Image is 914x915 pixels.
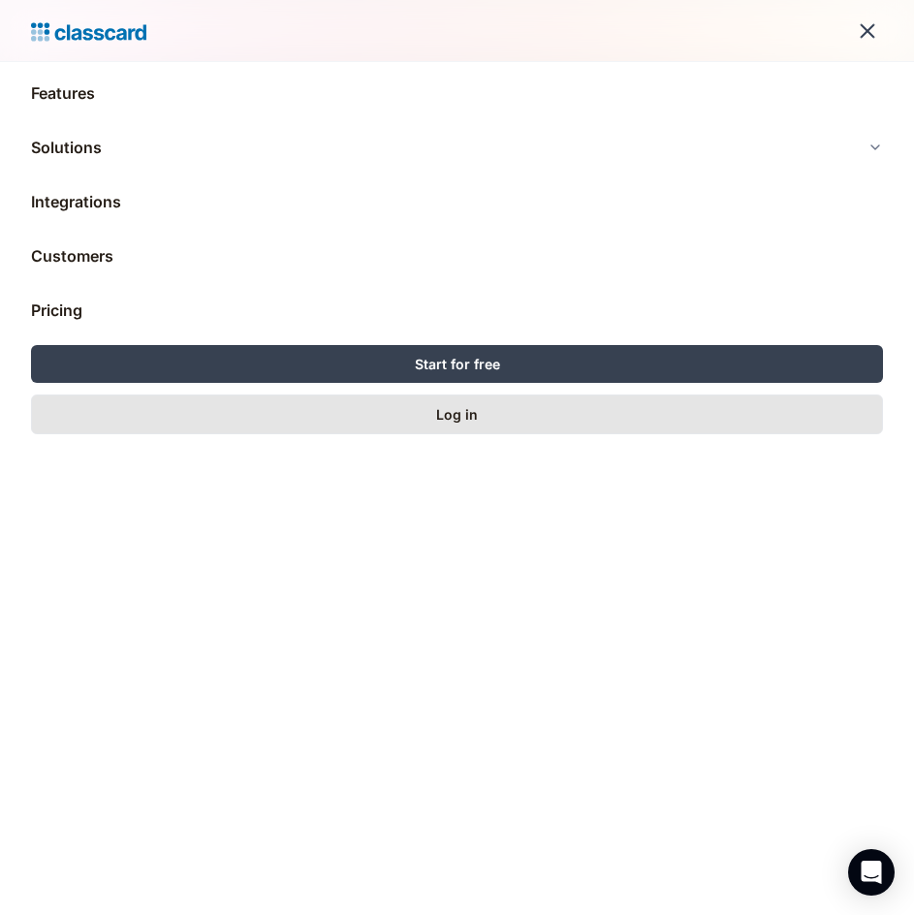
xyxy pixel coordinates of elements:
[31,394,883,434] a: Log in
[31,178,883,225] a: Integrations
[31,70,883,116] a: Features
[31,233,883,279] a: Customers
[415,354,500,374] div: Start for free
[31,17,146,45] a: home
[848,849,895,896] div: Open Intercom Messenger
[31,136,102,159] div: Solutions
[844,8,883,54] div: menu
[31,345,883,383] a: Start for free
[436,404,478,425] div: Log in
[31,287,883,333] a: Pricing
[31,124,883,171] div: Solutions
